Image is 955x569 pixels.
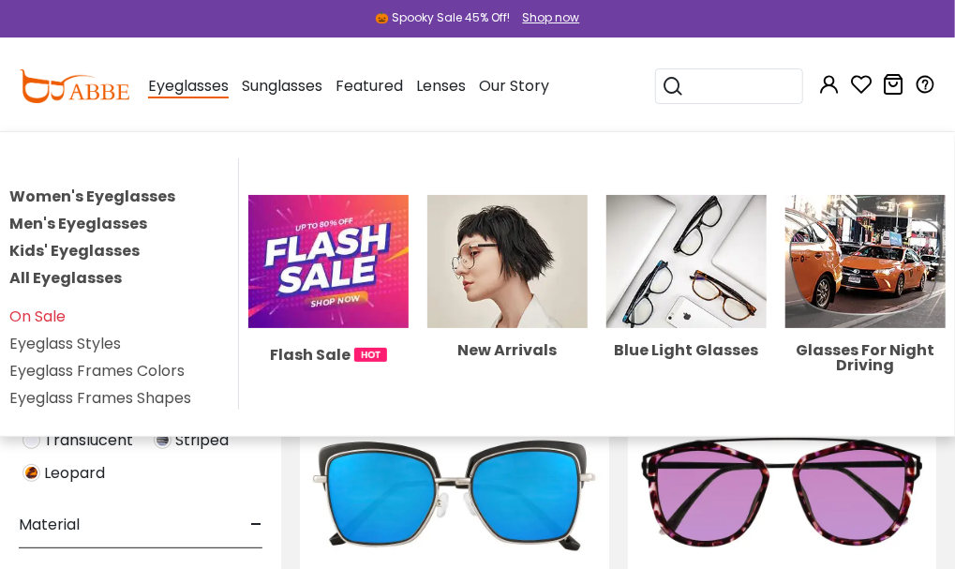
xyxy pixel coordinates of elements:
span: Striped [175,429,229,452]
span: Lenses [416,75,466,97]
a: Flash Sale [248,249,409,366]
img: Blue Light Glasses [606,195,767,327]
a: Eyeglass Styles [9,333,121,354]
div: Shop now [523,9,580,26]
img: Glasses For Night Driving [785,195,946,327]
img: Flash Sale [248,195,409,327]
span: Our Story [479,75,549,97]
a: Shop now [514,9,580,25]
a: Eyeglass Frames Colors [9,360,185,382]
a: Eyeglass Frames Shapes [9,387,191,409]
span: Featured [336,75,403,97]
span: Translucent [44,429,133,452]
span: Eyeglasses [148,75,229,98]
img: abbeglasses.com [19,69,129,103]
a: New Arrivals [427,249,588,357]
a: Blue Light Glasses [606,249,767,357]
img: 1724998894317IetNH.gif [354,348,387,362]
span: Flash Sale [270,343,351,367]
a: Glasses For Night Driving [785,249,946,372]
a: On Sale [9,306,66,327]
img: Leopard [22,464,40,482]
div: New Arrivals [427,343,588,358]
img: Translucent [22,431,40,449]
span: Leopard [44,462,105,485]
img: Striped [154,431,172,449]
a: Women's Eyeglasses [9,186,175,207]
span: Material [19,502,80,547]
div: Blue Light Glasses [606,343,767,358]
span: Sunglasses [242,75,322,97]
div: Glasses For Night Driving [785,343,946,373]
a: Men's Eyeglasses [9,213,147,234]
a: All Eyeglasses [9,267,122,289]
span: - [250,502,262,547]
div: 🎃 Spooky Sale 45% Off! [376,9,511,26]
a: Kids' Eyeglasses [9,240,140,262]
img: New Arrivals [427,195,588,327]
